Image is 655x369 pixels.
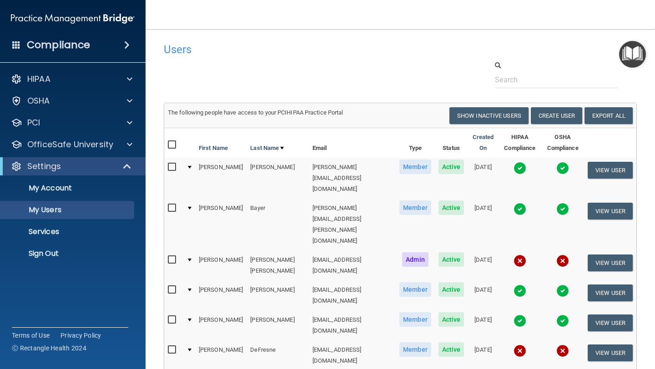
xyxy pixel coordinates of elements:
[399,160,431,174] span: Member
[11,161,132,172] a: Settings
[195,250,247,280] td: [PERSON_NAME]
[438,252,464,267] span: Active
[438,282,464,297] span: Active
[556,203,569,215] img: tick.e7d51cea.svg
[514,284,526,297] img: tick.e7d51cea.svg
[588,344,633,361] button: View User
[399,312,431,327] span: Member
[499,128,542,158] th: HIPAA Compliance
[168,109,343,116] span: The following people have access to your PCIHIPAA Practice Portal
[6,227,130,236] p: Services
[556,162,569,175] img: tick.e7d51cea.svg
[556,254,569,267] img: cross.ca9f0e7f.svg
[309,250,396,280] td: [EMAIL_ADDRESS][DOMAIN_NAME]
[514,344,526,357] img: cross.ca9f0e7f.svg
[27,117,40,128] p: PCI
[588,162,633,179] button: View User
[438,342,464,357] span: Active
[468,199,498,250] td: [DATE]
[12,331,50,340] a: Terms of Use
[471,132,494,154] a: Created On
[6,249,130,258] p: Sign Out
[309,199,396,250] td: [PERSON_NAME][EMAIL_ADDRESS][PERSON_NAME][DOMAIN_NAME]
[195,158,247,199] td: [PERSON_NAME]
[514,314,526,327] img: tick.e7d51cea.svg
[468,250,498,280] td: [DATE]
[60,331,101,340] a: Privacy Policy
[588,254,633,271] button: View User
[556,314,569,327] img: tick.e7d51cea.svg
[396,128,435,158] th: Type
[495,71,617,88] input: Search
[438,200,464,215] span: Active
[309,280,396,310] td: [EMAIL_ADDRESS][DOMAIN_NAME]
[399,342,431,357] span: Member
[309,310,396,340] td: [EMAIL_ADDRESS][DOMAIN_NAME]
[11,10,135,28] img: PMB logo
[584,107,633,124] a: Export All
[514,254,526,267] img: cross.ca9f0e7f.svg
[247,158,309,199] td: [PERSON_NAME]
[164,44,434,55] h4: Users
[247,280,309,310] td: [PERSON_NAME]
[435,128,468,158] th: Status
[541,128,584,158] th: OSHA Compliance
[11,139,132,150] a: OfficeSafe University
[438,160,464,174] span: Active
[514,162,526,175] img: tick.e7d51cea.svg
[247,310,309,340] td: [PERSON_NAME]
[195,199,247,250] td: [PERSON_NAME]
[247,250,309,280] td: [PERSON_NAME] [PERSON_NAME]
[11,74,132,85] a: HIPAA
[11,117,132,128] a: PCI
[438,312,464,327] span: Active
[402,252,428,267] span: Admin
[27,161,61,172] p: Settings
[399,282,431,297] span: Member
[12,344,86,353] span: Ⓒ Rectangle Health 2024
[588,314,633,331] button: View User
[514,203,526,215] img: tick.e7d51cea.svg
[27,74,50,85] p: HIPAA
[6,184,130,193] p: My Account
[199,143,228,154] a: First Name
[250,143,284,154] a: Last Name
[27,95,50,106] p: OSHA
[468,280,498,310] td: [DATE]
[449,107,529,124] button: Show Inactive Users
[619,41,646,68] button: Open Resource Center
[468,310,498,340] td: [DATE]
[6,205,130,214] p: My Users
[556,284,569,297] img: tick.e7d51cea.svg
[468,158,498,199] td: [DATE]
[247,199,309,250] td: Bayer
[309,158,396,199] td: [PERSON_NAME][EMAIL_ADDRESS][DOMAIN_NAME]
[309,128,396,158] th: Email
[11,95,132,106] a: OSHA
[399,200,431,215] span: Member
[588,284,633,301] button: View User
[27,39,90,51] h4: Compliance
[556,344,569,357] img: cross.ca9f0e7f.svg
[195,310,247,340] td: [PERSON_NAME]
[27,139,113,150] p: OfficeSafe University
[531,107,582,124] button: Create User
[195,280,247,310] td: [PERSON_NAME]
[588,203,633,219] button: View User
